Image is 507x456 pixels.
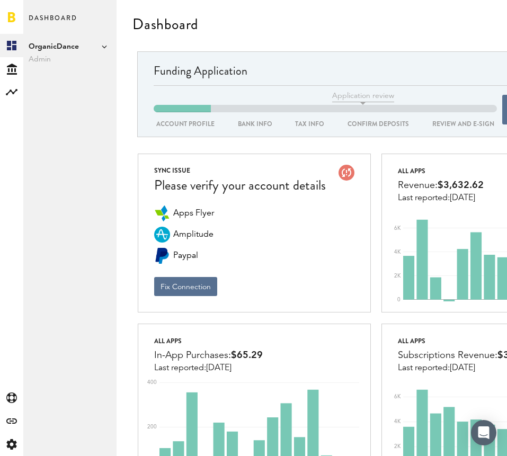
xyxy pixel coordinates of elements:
[206,364,232,372] span: [DATE]
[394,226,401,231] text: 6K
[450,364,475,372] span: [DATE]
[394,419,401,424] text: 4K
[339,165,354,181] img: account-issue.svg
[173,205,214,221] span: Apps Flyer
[430,118,497,130] div: REVIEW AND E-SIGN
[154,363,263,373] div: Last reported:
[235,118,275,130] div: BANK INFO
[471,420,496,445] div: Open Intercom Messenger
[132,16,198,33] div: Dashboard
[154,165,326,176] div: SYNC ISSUE
[154,347,263,363] div: In-App Purchases:
[147,424,157,430] text: 200
[292,118,327,130] div: tax info
[173,248,198,264] span: Paypal
[154,205,170,221] div: Apps Flyer
[147,380,157,385] text: 400
[22,7,60,17] span: Support
[394,249,401,255] text: 4K
[394,273,401,279] text: 2K
[394,395,401,400] text: 6K
[29,40,111,53] span: OrganicDance
[398,193,484,203] div: Last reported:
[173,227,214,243] span: Amplitude
[154,248,170,264] div: Paypal
[154,176,326,195] div: Please verify your account details
[450,194,475,202] span: [DATE]
[398,177,484,193] div: Revenue:
[397,297,401,302] text: 0
[154,277,217,296] button: Fix Connection
[394,444,401,449] text: 2K
[231,351,263,360] span: $65.29
[332,91,394,102] span: Application review
[438,181,484,190] span: $3,632.62
[345,118,412,130] div: confirm deposits
[154,335,263,347] div: All apps
[154,118,217,130] div: ACCOUNT PROFILE
[398,165,484,177] div: All apps
[29,12,77,34] span: Dashboard
[29,53,111,66] span: Admin
[154,227,170,243] div: Amplitude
